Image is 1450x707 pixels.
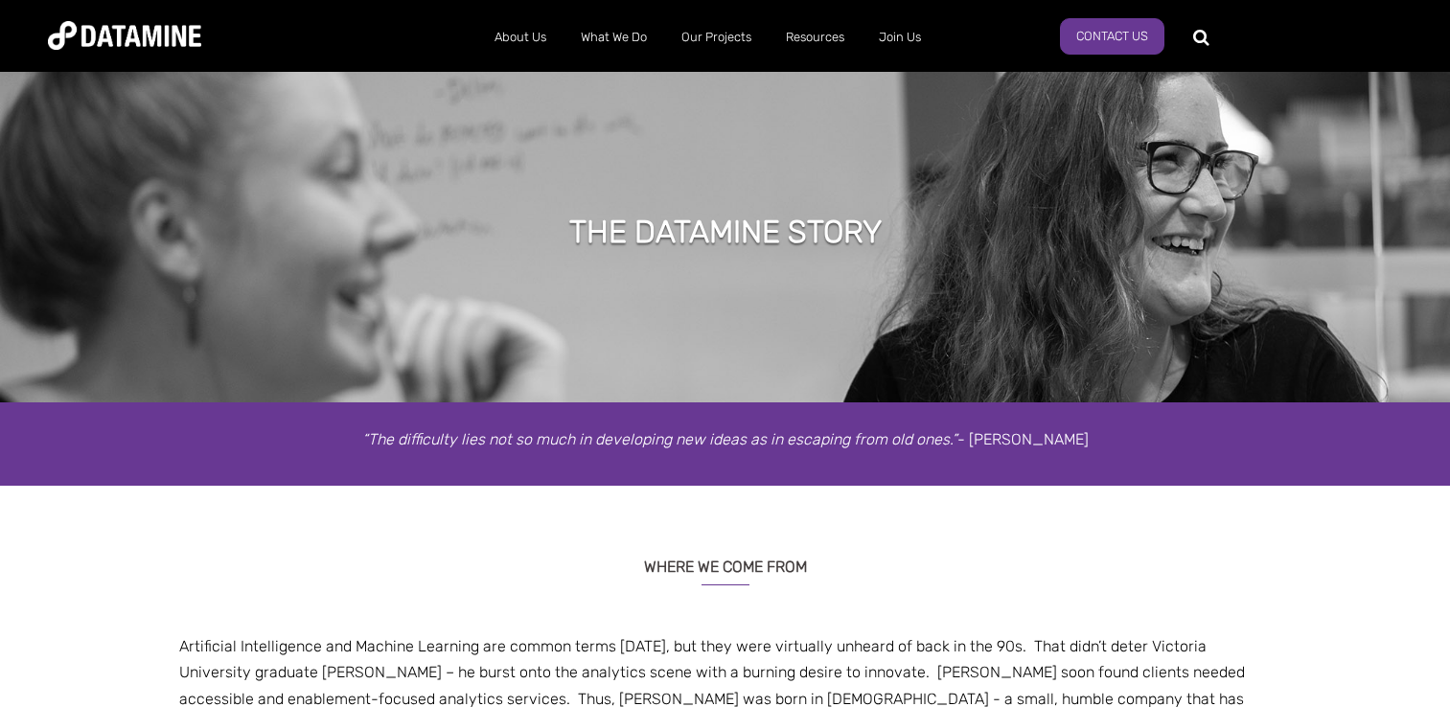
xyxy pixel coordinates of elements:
a: Resources [769,12,862,62]
a: About Us [477,12,564,62]
em: “The difficulty lies not so much in developing new ideas as in escaping from old ones.” [362,430,957,448]
a: Contact Us [1060,18,1164,55]
img: Datamine [48,21,201,50]
h3: WHERE WE COME FROM [165,534,1286,585]
a: Join Us [862,12,938,62]
a: Our Projects [664,12,769,62]
p: - [PERSON_NAME] [165,426,1286,452]
h1: THE DATAMINE STORY [569,211,882,253]
a: What We Do [564,12,664,62]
